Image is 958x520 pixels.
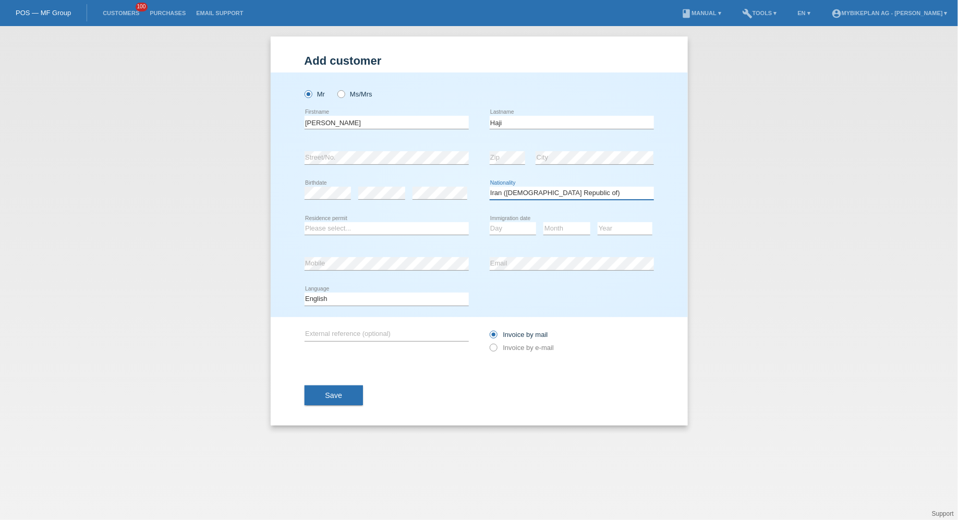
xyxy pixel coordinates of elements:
[325,391,343,400] span: Save
[305,90,311,97] input: Mr
[337,90,344,97] input: Ms/Mrs
[490,331,496,344] input: Invoice by mail
[144,10,191,16] a: Purchases
[826,10,953,16] a: account_circleMybikeplan AG - [PERSON_NAME] ▾
[831,8,842,19] i: account_circle
[742,8,753,19] i: build
[681,8,692,19] i: book
[490,344,496,357] input: Invoice by e-mail
[737,10,782,16] a: buildTools ▾
[490,344,554,352] label: Invoice by e-mail
[305,385,363,405] button: Save
[676,10,726,16] a: bookManual ▾
[98,10,144,16] a: Customers
[191,10,248,16] a: Email Support
[337,90,372,98] label: Ms/Mrs
[136,3,148,11] span: 100
[490,331,548,338] label: Invoice by mail
[305,54,654,67] h1: Add customer
[793,10,816,16] a: EN ▾
[16,9,71,17] a: POS — MF Group
[305,90,325,98] label: Mr
[932,510,954,517] a: Support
